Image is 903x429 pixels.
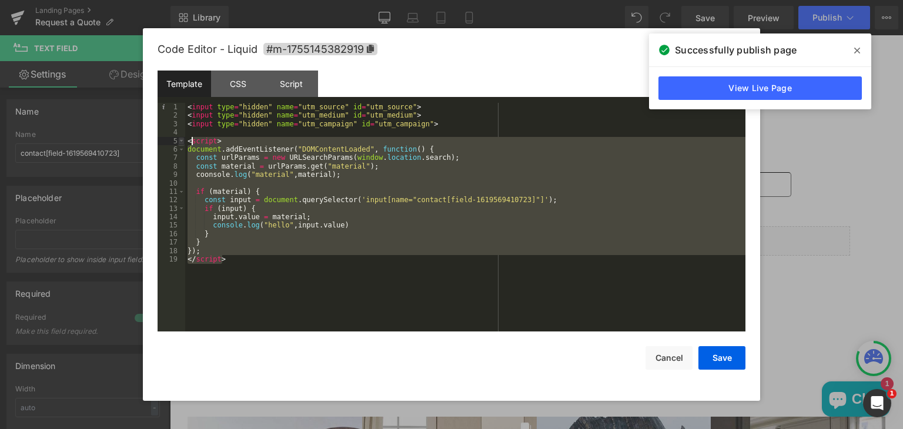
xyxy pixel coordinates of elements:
a: View Live Page [658,76,862,100]
div: 16 [158,230,185,238]
div: 4 [158,128,185,136]
div: 13 [158,205,185,213]
div: Script [265,71,318,97]
strong: FOLLOW OUR JOURNEY [266,331,467,354]
div: 12 [158,196,185,204]
div: 7 [158,153,185,162]
div: 15 [158,221,185,229]
button: Save [698,346,745,370]
div: Template [158,71,211,97]
div: 18 [158,247,185,255]
div: 11 [158,187,185,196]
div: 1 [158,103,185,111]
inbox-online-store-chat: Shopify online store chat [648,346,724,384]
div: 19 [158,255,185,263]
button: Send [332,232,402,262]
p: What location works best for you: Van Nuys or [GEOGRAPHIC_DATA]? [112,123,621,137]
button: Cancel [646,346,693,370]
div: 17 [158,238,185,246]
b: LOCATION [345,110,389,121]
div: 2 [158,111,185,119]
span: Click to copy [263,43,377,55]
div: 8 [158,162,185,170]
span: Code Editor - Liquid [158,43,257,55]
p: Tell us about your project (optional) [112,29,621,43]
div: 6 [158,145,185,153]
div: 3 [158,120,185,128]
span: Successfully publish page [675,43,797,57]
iframe: Intercom live chat [863,389,891,417]
div: 10 [158,179,185,187]
div: 9 [158,170,185,179]
div: 14 [158,213,185,221]
div: 5 [158,137,185,145]
div: CSS [211,71,265,97]
span: 1 [887,389,897,398]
